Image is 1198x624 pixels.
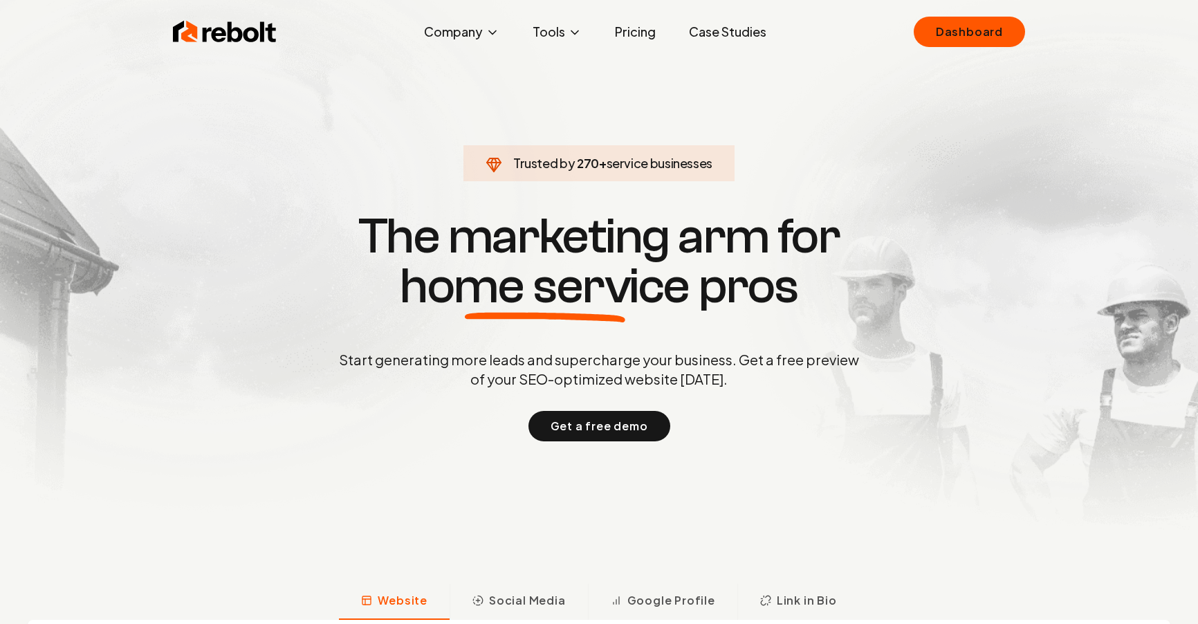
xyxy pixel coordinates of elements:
[607,155,713,171] span: service businesses
[737,584,859,620] button: Link in Bio
[378,592,427,609] span: Website
[413,18,510,46] button: Company
[400,261,690,311] span: home service
[173,18,277,46] img: Rebolt Logo
[777,592,837,609] span: Link in Bio
[489,592,566,609] span: Social Media
[267,212,931,311] h1: The marketing arm for pros
[678,18,777,46] a: Case Studies
[339,584,450,620] button: Website
[599,155,607,171] span: +
[522,18,593,46] button: Tools
[450,584,588,620] button: Social Media
[513,155,575,171] span: Trusted by
[528,411,670,441] button: Get a free demo
[604,18,667,46] a: Pricing
[588,584,737,620] button: Google Profile
[577,154,599,173] span: 270
[336,350,862,389] p: Start generating more leads and supercharge your business. Get a free preview of your SEO-optimiz...
[914,17,1025,47] a: Dashboard
[627,592,715,609] span: Google Profile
